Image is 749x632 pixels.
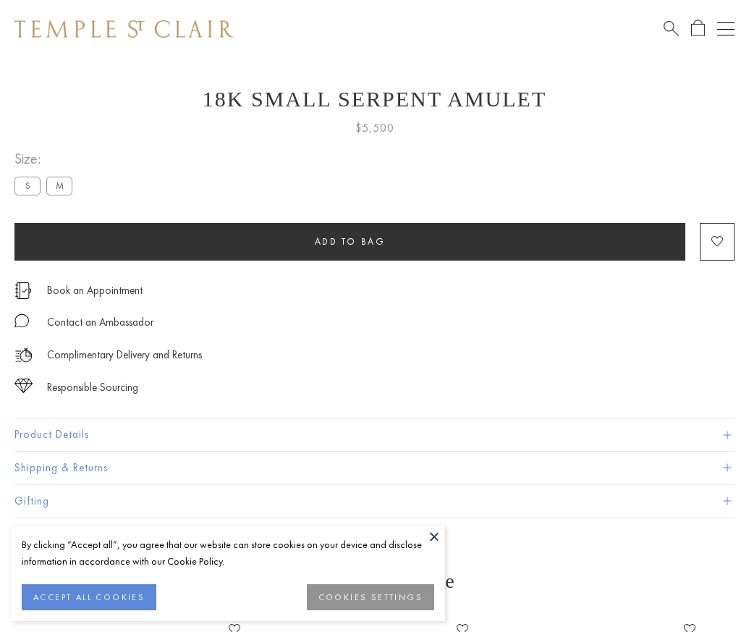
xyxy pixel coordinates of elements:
[14,87,735,111] h1: 18K Small Serpent Amulet
[14,346,33,364] img: icon_delivery.svg
[664,20,679,38] a: Search
[14,20,233,38] img: Temple St. Clair
[14,177,41,195] label: S
[14,418,735,451] button: Product Details
[14,313,29,328] img: MessageIcon-01_2.svg
[355,119,394,138] span: $5,500
[47,379,138,397] div: Responsible Sourcing
[14,379,33,393] img: icon_sourcing.svg
[14,223,685,261] button: Add to bag
[46,177,72,195] label: M
[307,584,434,610] button: COOKIES SETTINGS
[22,584,156,610] button: ACCEPT ALL COOKIES
[47,313,153,332] div: Contact an Ambassador
[691,20,705,38] a: Open Shopping Bag
[47,346,202,364] p: Complimentary Delivery and Returns
[717,20,735,38] button: Open navigation
[14,485,735,518] button: Gifting
[14,147,78,171] span: Size:
[315,235,386,248] span: Add to bag
[47,282,143,298] a: Book an Appointment
[22,536,434,570] div: By clicking “Accept all”, you agree that our website can store cookies on your device and disclos...
[14,282,32,299] img: icon_appointment.svg
[14,452,735,484] button: Shipping & Returns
